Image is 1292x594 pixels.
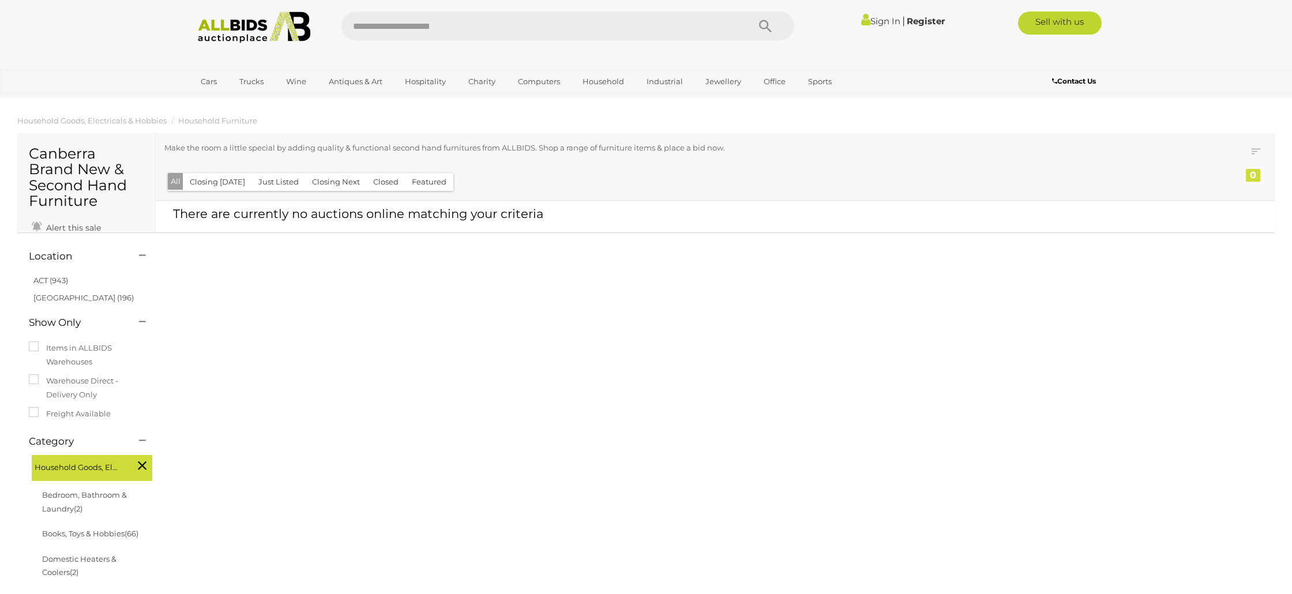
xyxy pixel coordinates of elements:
a: [GEOGRAPHIC_DATA] (196) [33,293,134,302]
a: Cars [193,72,224,91]
label: Items in ALLBIDS Warehouses [29,341,144,369]
a: Wine [279,72,314,91]
a: Charity [461,72,503,91]
a: Jewellery [698,72,749,91]
a: Trucks [232,72,271,91]
button: Featured [405,173,453,191]
button: Closed [366,173,405,191]
label: Warehouse Direct - Delivery Only [29,374,144,401]
img: Allbids.com.au [191,12,317,43]
span: (2) [70,567,78,577]
a: Household Furniture [178,116,257,125]
a: Hospitality [397,72,453,91]
span: There are currently no auctions online matching your criteria [173,206,543,221]
a: Alert this sale [29,218,104,235]
span: Household Goods, Electricals & Hobbies [35,458,121,474]
a: Computers [510,72,568,91]
h1: Canberra Brand New & Second Hand Furniture [29,146,144,209]
a: Sports [801,72,839,91]
label: Freight Available [29,407,111,420]
h4: Location [29,251,122,262]
a: Domestic Heaters & Coolers(2) [42,554,117,577]
p: Make the room a little special by adding quality & functional second hand furnitures from ALLBIDS... [164,141,1166,155]
button: Just Listed [251,173,306,191]
a: Contact Us [1052,75,1099,88]
div: 0 [1246,169,1260,182]
h4: Show Only [29,317,122,328]
h4: Category [29,436,122,447]
button: Search [737,12,794,40]
span: (2) [74,504,82,513]
a: Antiques & Art [321,72,390,91]
a: Sell with us [1018,12,1102,35]
a: Office [756,72,793,91]
button: All [168,173,183,190]
button: Closing [DATE] [183,173,252,191]
a: Sign In [861,16,900,27]
a: Books, Toys & Hobbies(66) [42,529,138,538]
a: ACT (943) [33,276,68,285]
b: Contact Us [1052,77,1096,85]
span: (66) [125,529,138,538]
a: Household Goods, Electricals & Hobbies [17,116,167,125]
a: Bedroom, Bathroom & Laundry(2) [42,490,127,513]
button: Closing Next [305,173,367,191]
span: Alert this sale [43,223,101,233]
a: [GEOGRAPHIC_DATA] [193,91,290,110]
a: Register [907,16,945,27]
a: Household [575,72,632,91]
a: Industrial [639,72,690,91]
span: | [902,14,905,27]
